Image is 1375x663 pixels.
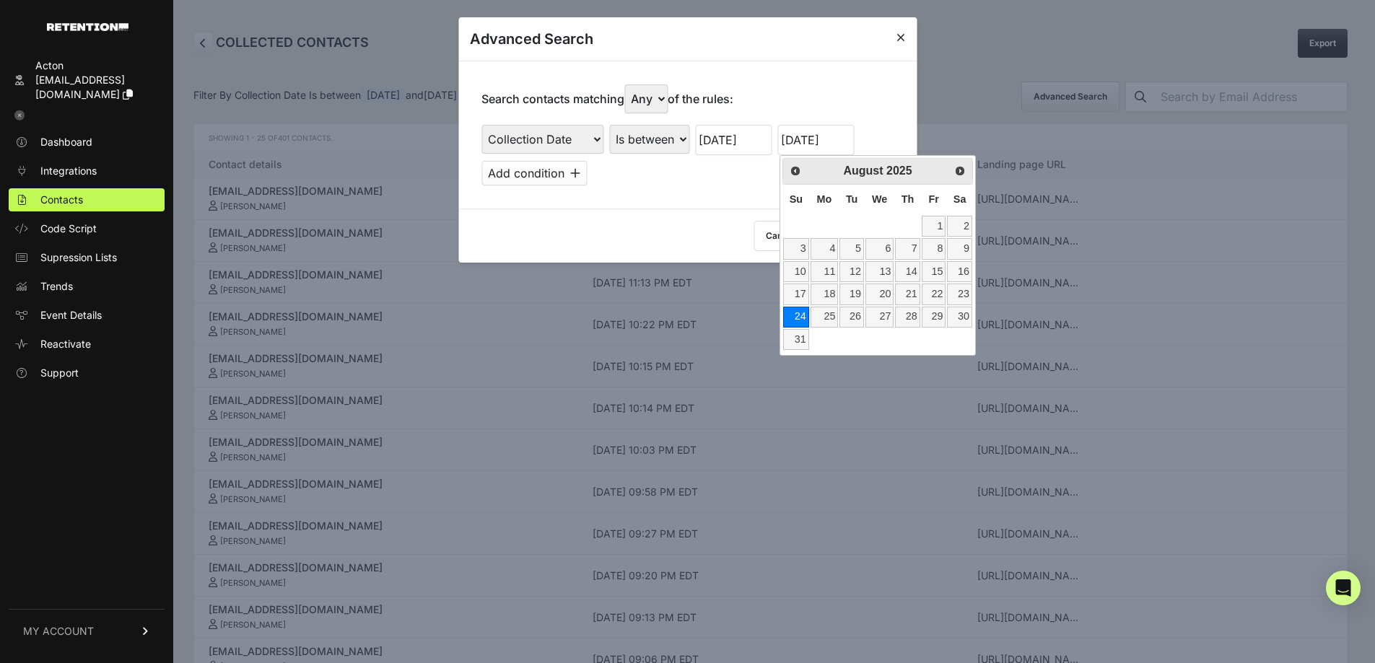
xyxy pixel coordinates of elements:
[954,165,966,177] span: Next
[839,307,864,328] a: 26
[811,307,839,328] a: 25
[35,74,125,100] span: [EMAIL_ADDRESS][DOMAIN_NAME]
[947,216,972,237] a: 2
[23,624,94,638] span: MY ACCOUNT
[754,221,807,251] button: Cancel
[922,238,946,259] a: 8
[47,23,128,31] img: Retention.com
[9,609,165,653] a: MY ACCOUNT
[40,337,91,351] span: Reactivate
[40,279,73,294] span: Trends
[922,284,946,304] a: 22
[783,329,808,350] a: 31
[783,307,808,328] a: 24
[9,188,165,211] a: Contacts
[895,261,920,282] a: 14
[9,304,165,327] a: Event Details
[886,164,912,177] span: 2025
[783,238,808,259] a: 3
[865,284,894,304] a: 20
[790,193,803,205] span: Sunday
[35,58,159,73] div: Acton
[783,261,808,282] a: 10
[9,131,165,154] a: Dashboard
[843,164,883,177] span: August
[947,238,972,259] a: 9
[40,221,97,236] span: Code Script
[953,193,966,205] span: Saturday
[9,54,165,106] a: Acton [EMAIL_ADDRESS][DOMAIN_NAME]
[9,217,165,240] a: Code Script
[928,193,938,205] span: Friday
[470,29,593,49] h3: Advanced Search
[895,307,920,328] a: 28
[811,261,839,282] a: 11
[895,284,920,304] a: 21
[950,160,971,181] a: Next
[865,307,894,328] a: 27
[947,307,972,328] a: 30
[811,284,839,304] a: 18
[9,333,165,356] a: Reactivate
[947,261,972,282] a: 16
[783,284,808,304] a: 17
[902,193,915,205] span: Thursday
[40,164,97,178] span: Integrations
[40,250,117,265] span: Supression Lists
[40,135,92,149] span: Dashboard
[922,216,946,237] a: 1
[481,84,733,113] p: Search contacts matching of the rules:
[839,284,864,304] a: 19
[922,261,946,282] a: 15
[9,246,165,269] a: Supression Lists
[481,161,587,185] button: Add condition
[40,193,83,207] span: Contacts
[817,193,832,205] span: Monday
[839,261,864,282] a: 12
[9,159,165,183] a: Integrations
[947,284,972,304] a: 23
[872,193,887,205] span: Wednesday
[846,193,858,205] span: Tuesday
[40,308,102,322] span: Event Details
[811,238,839,259] a: 4
[922,307,946,328] a: 29
[9,361,165,385] a: Support
[785,160,806,181] a: Prev
[895,238,920,259] a: 7
[1326,571,1361,605] div: Open Intercom Messenger
[839,238,864,259] a: 5
[865,261,894,282] a: 13
[40,366,79,380] span: Support
[865,238,894,259] a: 6
[790,165,801,177] span: Prev
[9,275,165,298] a: Trends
